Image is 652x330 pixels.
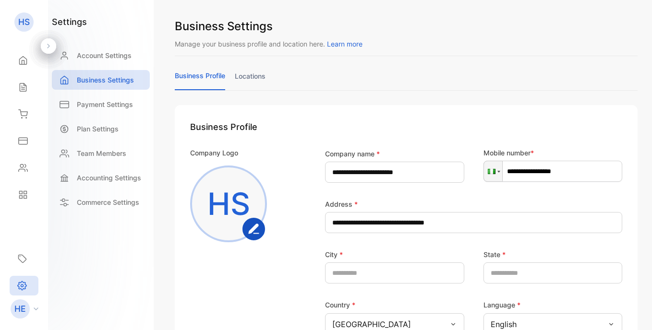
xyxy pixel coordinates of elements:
a: locations [235,71,266,90]
p: Mobile number [483,148,623,158]
p: Business Settings [77,75,134,85]
p: Account Settings [77,50,132,60]
p: English [491,318,517,330]
label: Language [483,301,520,309]
p: Plan Settings [77,124,119,134]
a: Team Members [52,143,150,163]
a: business profile [175,71,225,90]
a: Account Settings [52,46,150,65]
p: Accounting Settings [77,173,141,183]
p: [GEOGRAPHIC_DATA] [332,318,411,330]
p: Company Logo [190,148,238,158]
p: Team Members [77,148,126,158]
p: Manage your business profile and location here. [175,39,638,49]
a: Commerce Settings [52,192,150,212]
a: Plan Settings [52,119,150,139]
h1: Business Profile [190,120,622,133]
span: Learn more [327,40,362,48]
a: Accounting Settings [52,168,150,188]
label: Country [325,301,355,309]
p: HS [18,16,30,28]
label: Address [325,199,358,209]
p: HS [207,181,250,227]
label: Company name [325,149,380,159]
p: Payment Settings [77,99,133,109]
a: Business Settings [52,70,150,90]
label: City [325,249,343,259]
h1: settings [52,15,87,28]
label: State [483,249,506,259]
a: Payment Settings [52,94,150,114]
p: HE [14,303,26,315]
div: Nigeria: + 234 [484,161,502,181]
h1: Business Settings [175,18,638,35]
p: Commerce Settings [77,197,139,207]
